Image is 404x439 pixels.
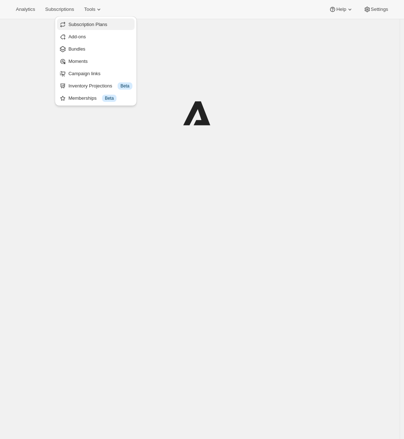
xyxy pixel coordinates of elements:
[105,95,114,101] span: Beta
[45,7,74,12] span: Subscriptions
[69,46,85,52] span: Bundles
[57,43,135,55] button: Bundles
[84,7,95,12] span: Tools
[69,95,132,102] div: Memberships
[69,34,86,39] span: Add-ons
[69,59,88,64] span: Moments
[57,18,135,30] button: Subscription Plans
[69,82,132,90] div: Inventory Projections
[57,31,135,42] button: Add-ons
[57,55,135,67] button: Moments
[16,7,35,12] span: Analytics
[69,71,101,76] span: Campaign links
[80,4,107,14] button: Tools
[57,68,135,79] button: Campaign links
[57,92,135,104] button: Memberships
[12,4,39,14] button: Analytics
[359,4,392,14] button: Settings
[41,4,78,14] button: Subscriptions
[336,7,346,12] span: Help
[371,7,388,12] span: Settings
[69,22,107,27] span: Subscription Plans
[57,80,135,91] button: Inventory Projections
[120,83,129,89] span: Beta
[325,4,357,14] button: Help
